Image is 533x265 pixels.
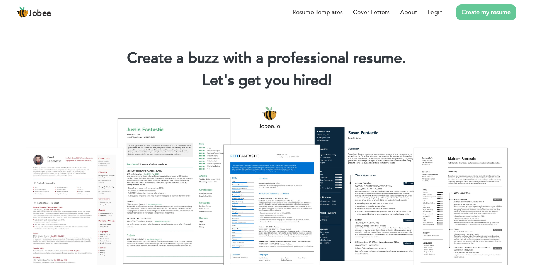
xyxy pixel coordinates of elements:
[353,8,390,17] a: Cover Letters
[29,10,51,18] span: Jobee
[328,70,331,91] span: |
[11,71,522,90] h2: Let's
[400,8,417,17] a: About
[428,8,443,17] a: Login
[17,6,29,18] img: jobee.io
[238,70,332,91] span: get you hired!
[17,6,51,18] a: Jobee
[11,49,522,68] h1: Create a buzz with a professional resume.
[456,4,516,20] a: Create my resume
[292,8,343,17] a: Resume Templates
